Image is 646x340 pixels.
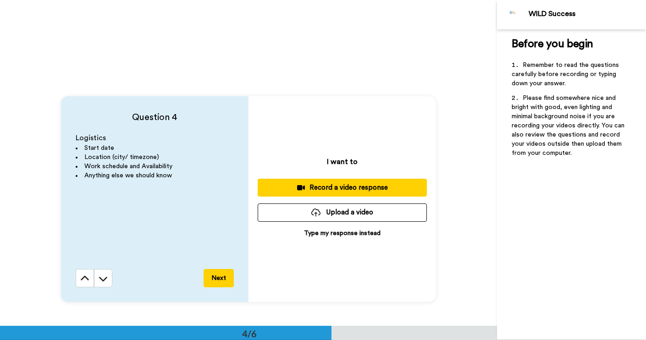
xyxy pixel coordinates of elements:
[512,38,593,49] span: Before you begin
[204,269,234,287] button: Next
[529,10,646,18] div: WILD Success
[76,134,106,142] span: Logistics
[84,145,114,151] span: Start date
[258,179,427,197] button: Record a video response
[304,229,381,238] p: Type my response instead
[502,4,524,26] img: Profile Image
[258,203,427,221] button: Upload a video
[512,95,626,156] span: Please find somewhere nice and bright with good, even lighting and minimal background noise if yo...
[76,111,234,124] h4: Question 4
[84,163,172,170] span: Work schedule and Availability
[84,172,172,179] span: Anything else we should know
[84,154,159,160] span: Location (city/ timezone)
[512,62,621,87] span: Remember to read the questions carefully before recording or typing down your answer.
[327,156,358,167] p: I want to
[227,327,271,340] div: 4/6
[265,183,420,192] div: Record a video response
